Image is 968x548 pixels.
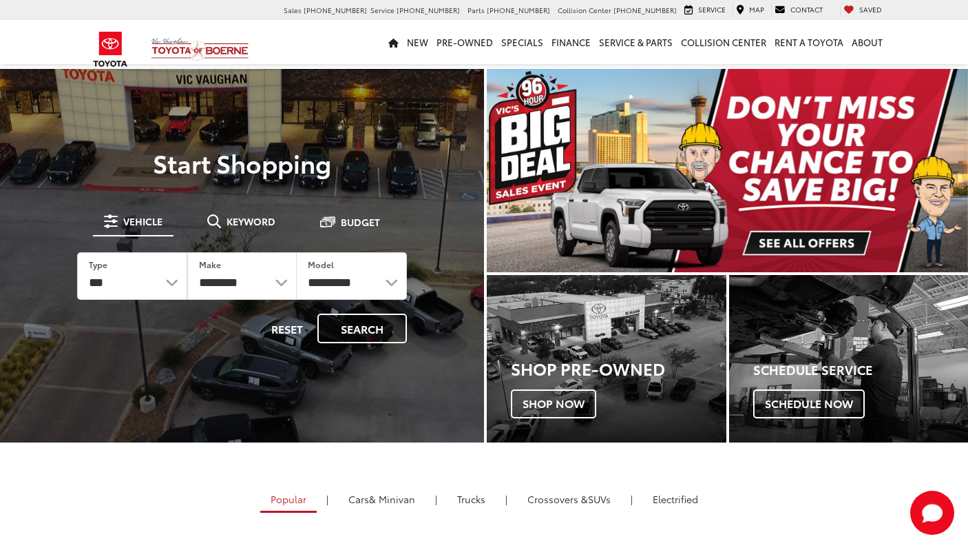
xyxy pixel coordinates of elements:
[753,389,865,418] span: Schedule Now
[848,20,887,64] a: About
[910,491,954,535] button: Toggle Chat Window
[369,492,415,506] span: & Minivan
[260,487,317,513] a: Popular
[558,5,611,15] span: Collision Center
[123,216,162,226] span: Vehicle
[698,4,726,14] span: Service
[487,69,968,272] div: carousel slide number 1 of 1
[341,217,380,227] span: Budget
[487,275,726,443] a: Shop Pre-Owned Shop Now
[487,69,968,272] img: Big Deal Sales Event
[627,492,636,506] li: |
[502,492,511,506] li: |
[447,487,496,511] a: Trucks
[227,216,275,226] span: Keyword
[749,4,764,14] span: Map
[384,20,403,64] a: Home
[323,492,332,506] li: |
[432,492,441,506] li: |
[487,69,968,272] section: Carousel section with vehicle pictures - may contain disclaimers.
[308,258,334,270] label: Model
[517,487,621,511] a: SUVs
[370,5,394,15] span: Service
[681,4,729,17] a: Service
[89,258,107,270] label: Type
[910,491,954,535] svg: Start Chat
[467,5,485,15] span: Parts
[859,4,882,14] span: Saved
[790,4,823,14] span: Contact
[397,5,460,15] span: [PHONE_NUMBER]
[85,27,136,72] img: Toyota
[527,492,588,506] span: Crossovers &
[151,37,249,61] img: Vic Vaughan Toyota of Boerne
[487,5,550,15] span: [PHONE_NUMBER]
[403,20,432,64] a: New
[613,5,677,15] span: [PHONE_NUMBER]
[432,20,497,64] a: Pre-Owned
[677,20,770,64] a: Collision Center
[304,5,367,15] span: [PHONE_NUMBER]
[770,20,848,64] a: Rent a Toyota
[595,20,677,64] a: Service & Parts: Opens in a new tab
[497,20,547,64] a: Specials
[642,487,708,511] a: Electrified
[284,5,302,15] span: Sales
[260,314,315,343] button: Reset
[733,4,768,17] a: Map
[199,258,221,270] label: Make
[840,4,885,17] a: My Saved Vehicles
[317,314,407,343] button: Search
[58,149,426,176] p: Start Shopping
[487,275,726,443] div: Toyota
[338,487,425,511] a: Cars
[511,389,596,418] span: Shop Now
[547,20,595,64] a: Finance
[771,4,826,17] a: Contact
[511,359,726,377] h3: Shop Pre-Owned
